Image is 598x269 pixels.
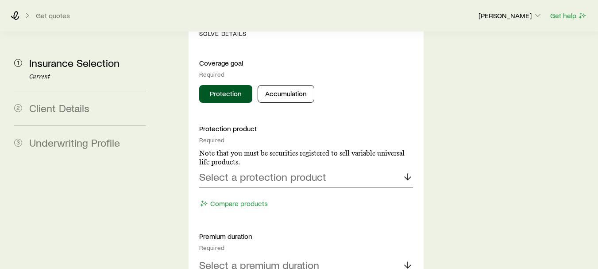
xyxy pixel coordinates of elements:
[199,58,413,67] p: Coverage goal
[199,244,413,251] div: Required
[14,139,22,147] span: 3
[35,12,70,20] button: Get quotes
[478,11,543,21] button: [PERSON_NAME]
[478,11,542,20] p: [PERSON_NAME]
[29,101,89,114] span: Client Details
[29,136,120,149] span: Underwriting Profile
[14,59,22,67] span: 1
[199,85,252,103] button: Protection
[550,11,587,21] button: Get help
[199,30,413,37] p: Solve Details
[14,104,22,112] span: 2
[199,171,326,183] p: Select a protection product
[258,85,314,103] button: Accumulation
[199,136,413,144] div: Required
[29,56,120,69] span: Insurance Selection
[199,124,413,133] p: Protection product
[199,71,413,78] div: Required
[199,232,413,241] p: Premium duration
[29,73,146,80] p: Current
[199,199,268,209] button: Compare products
[199,149,413,167] p: Note that you must be securities registered to sell variable universal life products.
